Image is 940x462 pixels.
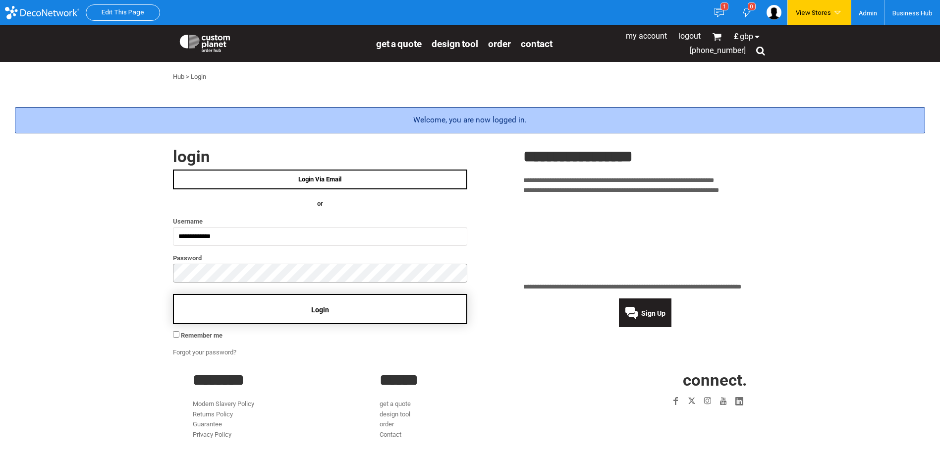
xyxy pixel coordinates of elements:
[173,73,184,80] a: Hub
[193,400,254,407] a: Modern Slavery Policy
[298,175,341,183] span: Login Via Email
[432,38,478,49] a: design tool
[173,170,467,189] a: Login Via Email
[181,332,222,339] span: Remember me
[610,415,747,427] iframe: Customer reviews powered by Trustpilot
[521,38,553,49] a: Contact
[626,31,667,41] a: My Account
[380,431,401,438] a: Contact
[376,38,422,49] a: get a quote
[380,420,394,428] a: order
[641,309,665,317] span: Sign Up
[173,27,371,57] a: Custom Planet
[15,107,925,133] div: Welcome, you are now logged in.
[380,410,410,418] a: design tool
[380,400,411,407] a: get a quote
[523,202,768,276] iframe: Customer reviews powered by Trustpilot
[376,38,422,50] span: get a quote
[740,33,753,41] span: GBP
[193,420,222,428] a: Guarantee
[690,46,746,55] span: [PHONE_NUMBER]
[173,216,467,227] label: Username
[191,72,206,82] div: Login
[173,331,179,338] input: Remember me
[488,38,511,49] a: order
[748,2,756,10] div: 0
[432,38,478,50] span: design tool
[178,32,232,52] img: Custom Planet
[173,252,467,264] label: Password
[521,38,553,50] span: Contact
[193,431,231,438] a: Privacy Policy
[678,31,701,41] a: Logout
[173,348,236,356] a: Forgot your password?
[173,148,467,165] h2: Login
[566,372,747,388] h2: CONNECT.
[173,199,467,209] h4: OR
[488,38,511,50] span: order
[102,8,144,16] a: Edit This Page
[186,72,189,82] div: >
[734,33,740,41] span: £
[720,2,728,10] div: 1
[193,410,233,418] a: Returns Policy
[311,306,329,314] span: Login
